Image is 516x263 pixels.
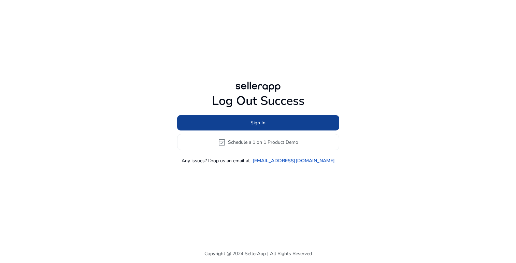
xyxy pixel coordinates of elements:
span: event_available [218,138,226,146]
p: Any issues? Drop us an email at [182,157,250,164]
button: Sign In [177,115,339,130]
button: event_availableSchedule a 1 on 1 Product Demo [177,134,339,150]
h1: Log Out Success [177,94,339,108]
a: [EMAIL_ADDRESS][DOMAIN_NAME] [253,157,335,164]
span: Sign In [250,119,266,126]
